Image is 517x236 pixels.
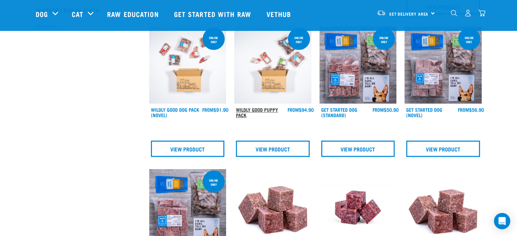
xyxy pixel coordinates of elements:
span: FROM [373,108,384,111]
a: View Product [406,141,480,157]
img: Dog Novel 0 2sec [149,26,226,104]
a: View Product [151,141,225,157]
span: FROM [202,108,213,111]
span: FROM [288,108,299,111]
a: Vethub [260,0,300,28]
span: Set Delivery Area [389,13,429,15]
a: View Product [321,141,395,157]
div: $94.90 [288,107,314,112]
div: $91.90 [202,107,228,112]
img: van-moving.png [377,10,386,16]
img: Puppy 0 2sec [234,26,311,104]
a: View Product [236,141,310,157]
a: Get Started Dog (Novel) [406,108,442,116]
a: Get started with Raw [167,0,260,28]
div: online only [373,33,395,47]
img: home-icon@2x.png [478,10,485,17]
span: FROM [458,108,469,111]
a: Raw Education [100,0,167,28]
img: NSP Dog Novel Update [404,26,482,104]
a: Cat [72,9,83,19]
div: $50.90 [373,107,399,112]
div: Online Only [288,33,310,47]
a: Wildly Good Puppy Pack [236,108,278,116]
img: home-icon-1@2x.png [451,10,457,16]
img: NSP Dog Standard Update [320,26,397,104]
div: online only [458,33,480,47]
div: Online Only [203,33,225,47]
a: Get Started Dog (Standard) [321,108,357,116]
img: user.png [464,10,471,17]
a: Wildly Good Dog Pack (Novel) [151,108,199,116]
div: $56.90 [458,107,484,112]
div: Open Intercom Messenger [494,213,510,229]
div: online only [203,175,225,189]
a: Dog [36,9,48,19]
